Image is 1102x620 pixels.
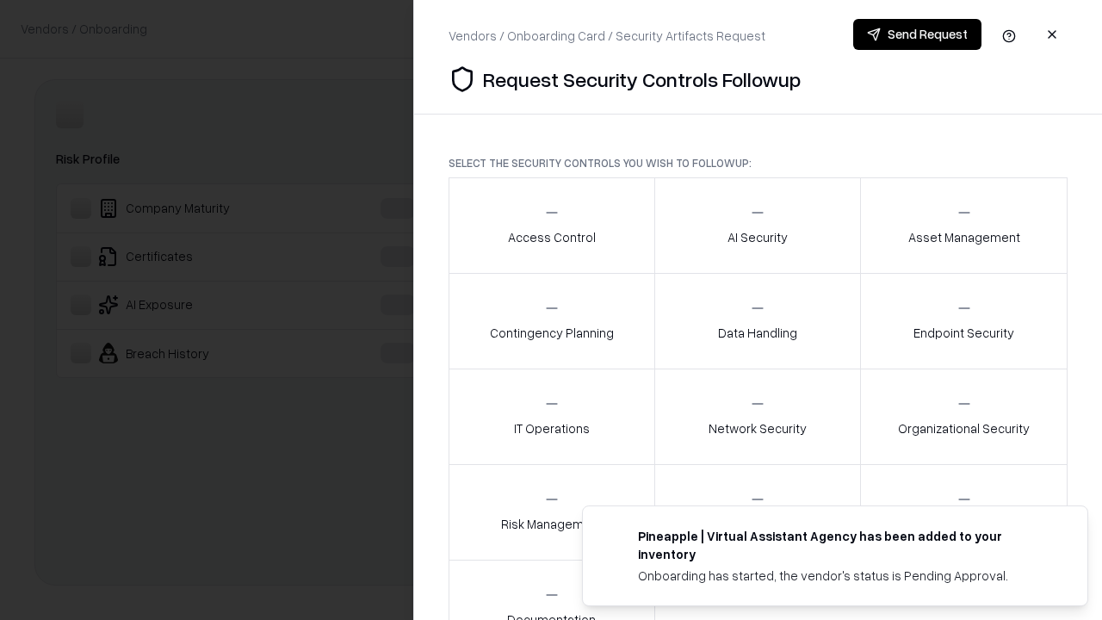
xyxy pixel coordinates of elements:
[449,464,655,561] button: Risk Management
[514,419,590,437] p: IT Operations
[860,369,1068,465] button: Organizational Security
[898,419,1030,437] p: Organizational Security
[860,273,1068,369] button: Endpoint Security
[718,324,797,342] p: Data Handling
[449,27,765,45] div: Vendors / Onboarding Card / Security Artifacts Request
[913,324,1014,342] p: Endpoint Security
[449,369,655,465] button: IT Operations
[638,527,1046,563] div: Pineapple | Virtual Assistant Agency has been added to your inventory
[654,177,862,274] button: AI Security
[501,515,603,533] p: Risk Management
[654,464,862,561] button: Security Incidents
[449,156,1068,170] p: Select the security controls you wish to followup:
[709,419,807,437] p: Network Security
[449,177,655,274] button: Access Control
[638,567,1046,585] div: Onboarding has started, the vendor's status is Pending Approval.
[727,228,788,246] p: AI Security
[860,177,1068,274] button: Asset Management
[853,19,981,50] button: Send Request
[860,464,1068,561] button: Threat Management
[449,273,655,369] button: Contingency Planning
[604,527,624,548] img: trypineapple.com
[908,228,1020,246] p: Asset Management
[654,273,862,369] button: Data Handling
[508,228,596,246] p: Access Control
[483,65,801,93] p: Request Security Controls Followup
[490,324,614,342] p: Contingency Planning
[654,369,862,465] button: Network Security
